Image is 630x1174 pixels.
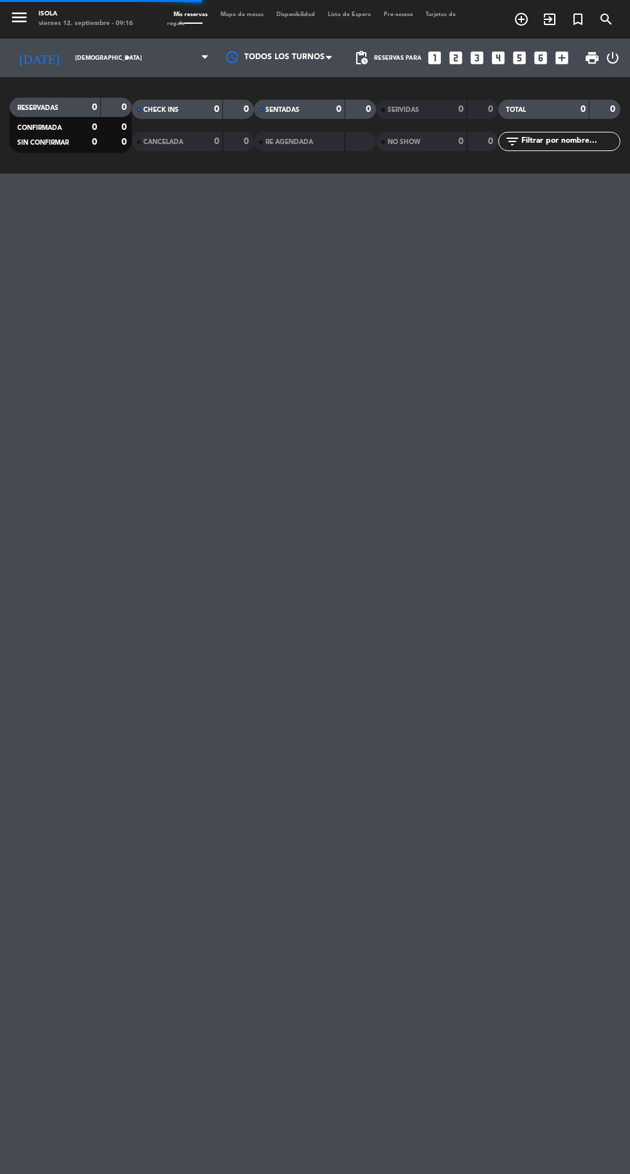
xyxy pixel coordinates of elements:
[605,50,620,66] i: power_settings_new
[488,137,496,146] strong: 0
[17,105,59,111] span: RESERVADAS
[584,50,600,66] span: print
[17,125,62,131] span: CONFIRMADA
[388,139,420,145] span: NO SHOW
[532,50,549,66] i: looks_6
[167,12,214,17] span: Mis reservas
[553,50,570,66] i: add_box
[10,8,29,27] i: menu
[426,50,443,66] i: looks_one
[388,107,419,113] span: SERVIDAS
[214,12,270,17] span: Mapa de mesas
[17,140,69,146] span: SIN CONFIRMAR
[488,105,496,114] strong: 0
[39,19,133,29] div: viernes 12. septiembre - 09:16
[520,134,620,149] input: Filtrar por nombre...
[122,123,129,132] strong: 0
[506,107,526,113] span: TOTAL
[120,50,135,66] i: arrow_drop_down
[490,50,507,66] i: looks_4
[122,138,129,147] strong: 0
[92,138,97,147] strong: 0
[39,10,133,19] div: Isola
[244,105,251,114] strong: 0
[514,12,529,27] i: add_circle_outline
[92,123,97,132] strong: 0
[336,105,341,114] strong: 0
[354,50,369,66] span: pending_actions
[458,137,464,146] strong: 0
[92,103,97,112] strong: 0
[505,134,520,149] i: filter_list
[598,12,614,27] i: search
[366,105,373,114] strong: 0
[10,45,69,71] i: [DATE]
[605,39,620,77] div: LOG OUT
[610,105,618,114] strong: 0
[214,105,219,114] strong: 0
[580,105,586,114] strong: 0
[265,139,313,145] span: RE AGENDADA
[270,12,321,17] span: Disponibilidad
[10,8,29,30] button: menu
[122,103,129,112] strong: 0
[321,12,377,17] span: Lista de Espera
[265,107,300,113] span: SENTADAS
[469,50,485,66] i: looks_3
[458,105,464,114] strong: 0
[542,12,557,27] i: exit_to_app
[447,50,464,66] i: looks_two
[377,12,419,17] span: Pre-acceso
[214,137,219,146] strong: 0
[143,107,179,113] span: CHECK INS
[570,12,586,27] i: turned_in_not
[374,55,422,62] span: Reservas para
[143,139,183,145] span: CANCELADA
[244,137,251,146] strong: 0
[511,50,528,66] i: looks_5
